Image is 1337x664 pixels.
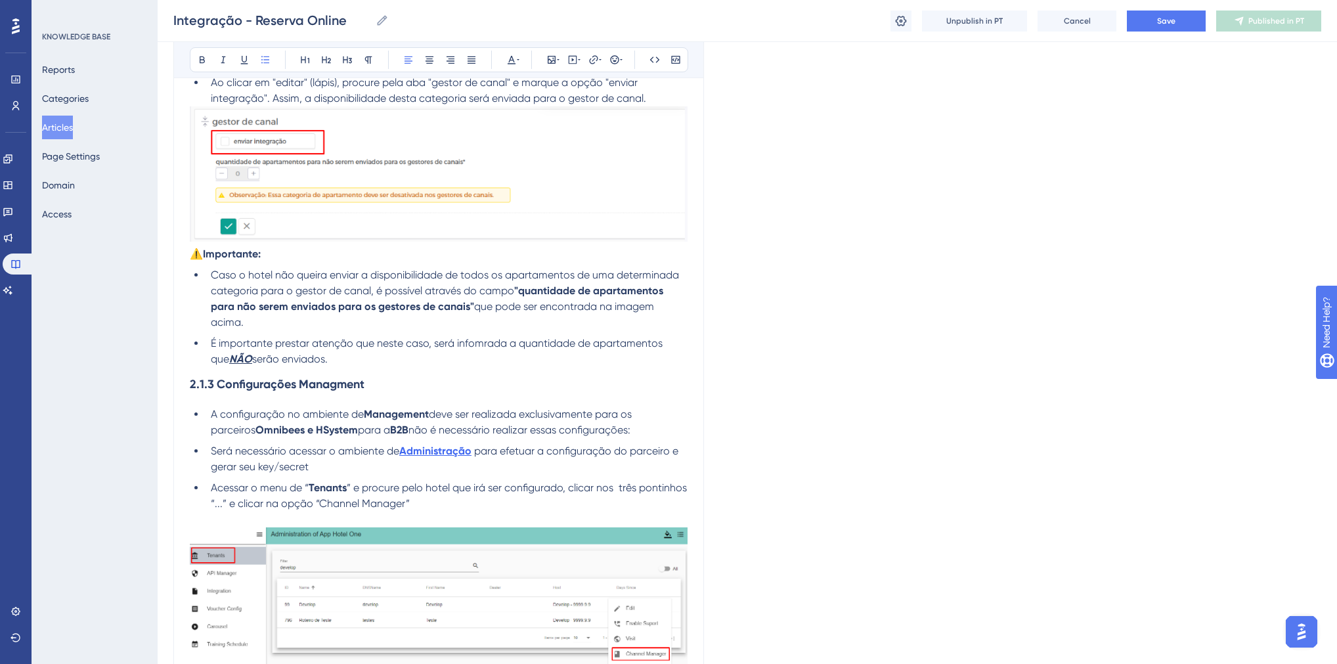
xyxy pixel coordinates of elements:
button: Page Settings [42,144,100,168]
span: É importante prestar atenção que neste caso, será infomrada a quantidade de apartamentos que [211,337,665,365]
strong: Management [364,408,429,420]
button: Categories [42,87,89,110]
strong: "quantidade de apartamentos para não serem enviados para os gestores de canais" [211,284,666,313]
strong: NÃO [229,353,252,365]
span: para a [358,424,390,436]
iframe: UserGuiding AI Assistant Launcher [1282,612,1321,652]
button: Access [42,202,72,226]
span: deve ser realizada exclusivamente para os parceiros [211,408,634,436]
span: Será necessário acessar o ambiente de [211,445,399,457]
span: Acessar o menu de “ [211,481,309,494]
button: Cancel [1038,11,1116,32]
button: Save [1127,11,1206,32]
span: Unpublish in PT [946,16,1003,26]
span: Ao clicar em "editar" (lápis), procure pela aba "gestor de canal" e marque a opção "enviar integr... [211,76,646,104]
span: A configuração no ambiente de [211,408,364,420]
span: Need Help? [31,3,82,19]
button: Domain [42,173,75,197]
strong: B2B [390,424,408,436]
strong: ⚠️Importante: [190,248,261,260]
strong: Administração [399,445,471,457]
input: Article Name [173,11,370,30]
strong: 2.1.3 Configurações Managment [190,377,364,391]
span: Published in PT [1248,16,1304,26]
strong: Omnibees e HSystem [255,424,358,436]
button: Reports [42,58,75,81]
span: que pode ser encontrada na imagem acima. [211,300,657,328]
span: Save [1157,16,1175,26]
button: Unpublish in PT [922,11,1027,32]
a: Administração [399,445,474,457]
span: Cancel [1064,16,1091,26]
span: não é necessário realizar essas configurações: [408,424,630,436]
button: Articles [42,116,73,139]
button: Published in PT [1216,11,1321,32]
strong: Tenants [309,481,347,494]
span: Caso o hotel não queira enviar a disponibilidade de todos os apartamentos de uma determinada cate... [211,269,682,297]
span: ” e procure pelo hotel que irá ser configurado, clicar nos três pontinhos “...” e clicar na opção... [211,481,690,510]
span: para efetuar a configuração do parceiro e gerar seu key/secret [211,445,681,473]
div: KNOWLEDGE BASE [42,32,110,42]
span: serão enviados. [252,353,328,365]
